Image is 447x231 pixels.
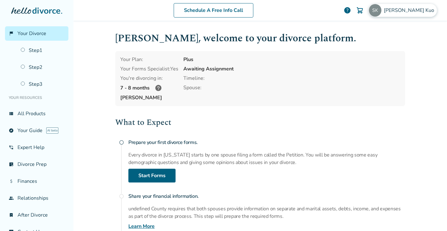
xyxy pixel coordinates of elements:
[5,26,68,41] a: flag_2Your Divorce
[9,111,14,116] span: view_list
[369,4,381,17] img: stephanie.wei.kuo@gmail.com
[128,151,405,166] p: Every divorce in [US_STATE] starts by one spouse filing a form called the Petition. You will be a...
[183,84,400,92] span: Spouse:
[416,201,447,231] iframe: Chat Widget
[115,31,405,46] h1: [PERSON_NAME] , welcome to your divorce platform.
[120,84,178,92] div: 7 - 8 months
[9,196,14,201] span: group
[5,157,68,172] a: list_alt_checkDivorce Prep
[5,208,68,222] a: bookmark_checkAfter Divorce
[5,191,68,205] a: groupRelationships
[128,169,176,182] a: Start Forms
[5,174,68,188] a: attach_moneyFinances
[5,91,68,104] li: Your Resources
[17,43,68,58] a: Step1
[183,65,400,72] div: Awaiting Assignment
[128,190,405,203] h4: Share your financial information.
[183,56,400,63] div: Plus
[183,75,400,82] div: Timeline:
[120,65,178,72] div: Your Forms Specialist: Yes
[9,145,14,150] span: phone_in_talk
[120,56,178,63] div: Your Plan:
[9,31,14,36] span: flag_2
[17,60,68,74] a: Step2
[9,162,14,167] span: list_alt_check
[128,205,405,220] p: undefined County requires that both spouses provide information on separate and marital assets, d...
[46,127,58,134] span: AI beta
[17,77,68,91] a: Step3
[344,7,351,14] a: help
[115,116,405,129] h2: What to Expect
[5,106,68,121] a: view_listAll Products
[119,140,124,145] span: radio_button_unchecked
[9,179,14,184] span: attach_money
[5,140,68,155] a: phone_in_talkExpert Help
[120,94,178,101] span: [PERSON_NAME]
[128,136,405,149] h4: Prepare your first divorce forms.
[384,7,437,14] span: [PERSON_NAME] Kuo
[128,223,155,230] a: Learn More
[9,213,14,218] span: bookmark_check
[119,194,124,199] span: radio_button_unchecked
[9,128,14,133] span: explore
[120,75,178,82] div: You're divorcing in:
[17,30,46,37] span: Your Divorce
[356,7,364,14] img: Cart
[5,123,68,138] a: exploreYour GuideAI beta
[174,3,253,18] a: Schedule A Free Info Call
